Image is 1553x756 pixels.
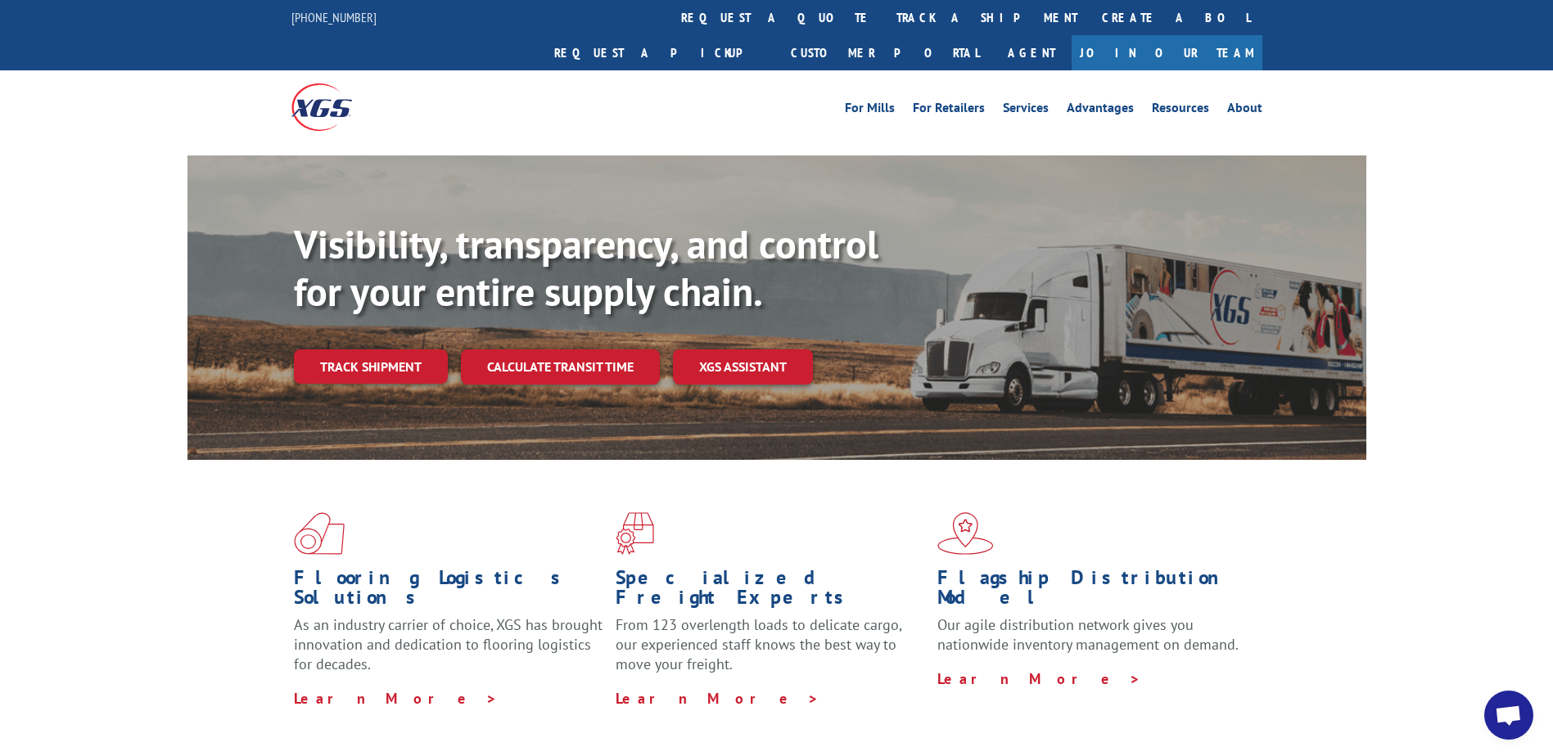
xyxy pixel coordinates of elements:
[913,101,985,119] a: For Retailers
[779,35,991,70] a: Customer Portal
[1152,101,1209,119] a: Resources
[616,615,925,688] p: From 123 overlength loads to delicate cargo, our experienced staff knows the best way to move you...
[1227,101,1262,119] a: About
[294,689,498,708] a: Learn More >
[1067,101,1134,119] a: Advantages
[294,568,603,615] h1: Flooring Logistics Solutions
[616,568,925,615] h1: Specialized Freight Experts
[294,512,345,555] img: xgs-icon-total-supply-chain-intelligence-red
[291,9,377,25] a: [PHONE_NUMBER]
[937,615,1239,654] span: Our agile distribution network gives you nationwide inventory management on demand.
[937,669,1141,688] a: Learn More >
[673,349,813,385] a: XGS ASSISTANT
[1072,35,1262,70] a: Join Our Team
[1484,691,1533,740] a: Open chat
[294,218,878,317] b: Visibility, transparency, and control for your entire supply chain.
[616,512,654,555] img: xgs-icon-focused-on-flooring-red
[542,35,779,70] a: Request a pickup
[937,512,994,555] img: xgs-icon-flagship-distribution-model-red
[616,689,819,708] a: Learn More >
[937,568,1247,615] h1: Flagship Distribution Model
[294,615,603,673] span: As an industry carrier of choice, XGS has brought innovation and dedication to flooring logistics...
[461,349,660,385] a: Calculate transit time
[1003,101,1049,119] a: Services
[845,101,895,119] a: For Mills
[991,35,1072,70] a: Agent
[294,349,448,384] a: Track shipment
